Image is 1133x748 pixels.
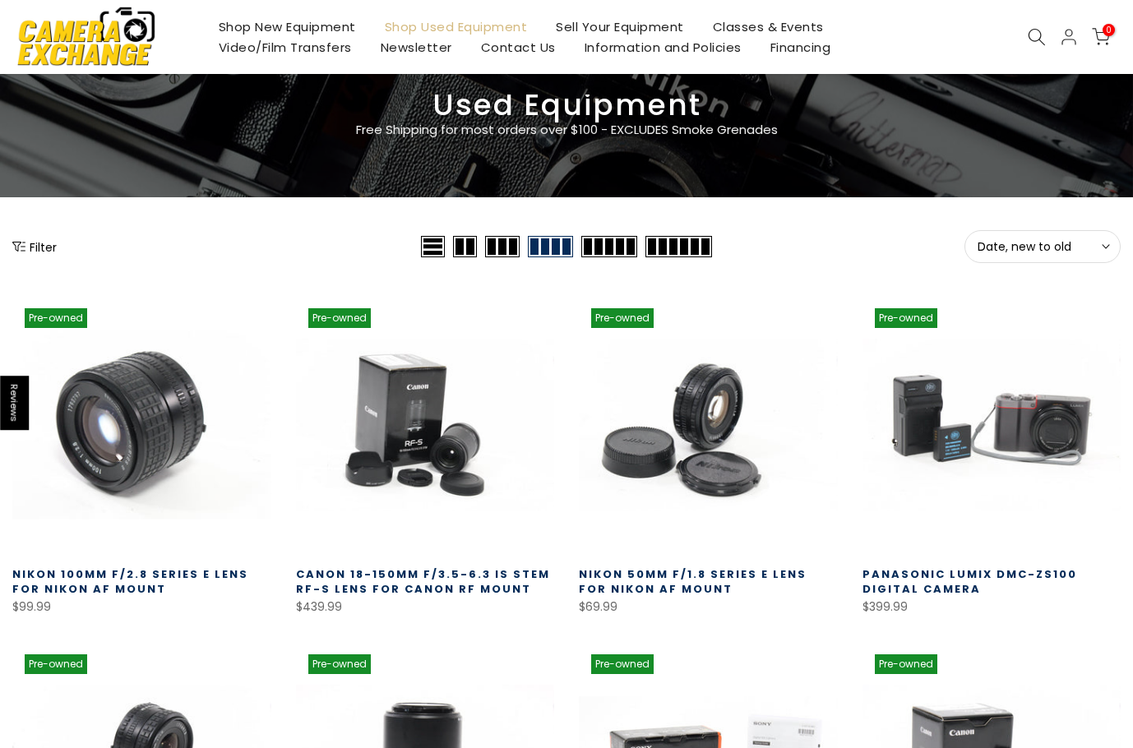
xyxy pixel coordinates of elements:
[1103,24,1115,36] span: 0
[978,239,1108,254] span: Date, new to old
[296,566,550,597] a: Canon 18-150mm f/3.5-6.3 IS STEM RF-S Lens for Canon RF Mount
[542,16,699,37] a: Sell Your Equipment
[579,566,807,597] a: Nikon 50mm f/1.8 Series E Lens for Nikon AF Mount
[12,566,248,597] a: Nikon 100mm f/2.8 Series E Lens for Nikon AF Mount
[12,597,271,617] div: $99.99
[204,37,366,58] a: Video/Film Transfers
[862,597,1121,617] div: $399.99
[296,597,555,617] div: $439.99
[466,37,570,58] a: Contact Us
[204,16,370,37] a: Shop New Equipment
[579,597,838,617] div: $69.99
[370,16,542,37] a: Shop Used Equipment
[570,37,756,58] a: Information and Policies
[12,238,57,255] button: Show filters
[862,566,1077,597] a: Panasonic Lumix DMC-ZS100 Digital Camera
[12,95,1121,116] h3: Used Equipment
[698,16,838,37] a: Classes & Events
[258,120,875,140] p: Free Shipping for most orders over $100 - EXCLUDES Smoke Grenades
[964,230,1121,263] button: Date, new to old
[366,37,466,58] a: Newsletter
[1092,28,1110,46] a: 0
[756,37,845,58] a: Financing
